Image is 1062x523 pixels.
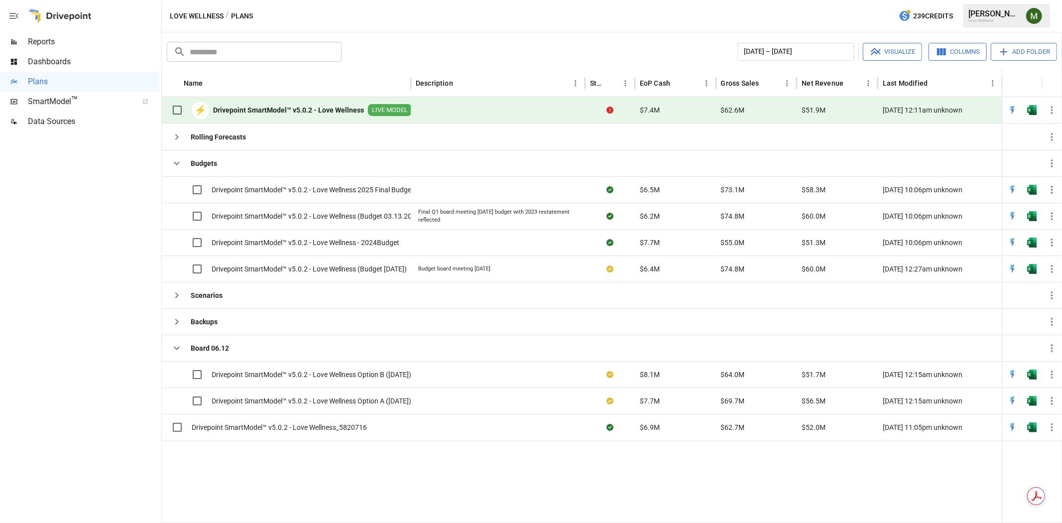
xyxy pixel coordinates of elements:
[212,238,399,248] span: Drivepoint SmartModel™ v5.0.2 - Love Wellness - 2024Budget
[760,76,774,90] button: Sort
[1008,211,1018,221] div: Open in Quick Edit
[1008,238,1018,248] img: quick-edit-flash.b8aec18c.svg
[28,36,159,48] span: Reports
[1027,264,1037,274] div: Open in Excel
[986,76,1000,90] button: Last Modified column menu
[1008,396,1018,406] img: quick-edit-flash.b8aec18c.svg
[968,9,1020,18] div: [PERSON_NAME]
[968,18,1020,23] div: Love Wellness
[606,370,613,380] div: Your plan has changes in Excel that are not reflected in the Drivepoint Data Warehouse, select "S...
[1008,185,1018,195] div: Open in Quick Edit
[1048,76,1062,90] button: Sort
[721,422,745,432] span: $62.7M
[1027,105,1037,115] img: excel-icon.76473adf.svg
[863,43,922,61] button: Visualize
[671,76,685,90] button: Sort
[1008,370,1018,380] div: Open in Quick Edit
[184,79,203,87] div: Name
[1026,8,1042,24] img: Meredith Lacasse
[700,76,713,90] button: EoP Cash column menu
[1008,105,1018,115] img: quick-edit-flash.b8aec18c.svg
[802,211,826,221] span: $60.0M
[929,76,943,90] button: Sort
[895,7,957,25] button: 239Credits
[1008,396,1018,406] div: Open in Quick Edit
[212,211,430,221] span: Drivepoint SmartModel™ v5.0.2 - Love Wellness (Budget 03.13.2025v2)
[1008,264,1018,274] img: quick-edit-flash.b8aec18c.svg
[640,238,660,248] span: $7.7M
[606,396,613,406] div: Your plan has changes in Excel that are not reflected in the Drivepoint Data Warehouse, select "S...
[844,76,858,90] button: Sort
[170,10,224,22] button: Love Wellness
[606,185,613,195] div: Sync complete
[802,79,843,87] div: Net Revenue
[721,396,745,406] span: $69.7M
[212,370,411,380] span: Drivepoint SmartModel™ v5.0.2 - Love Wellness Option B ([DATE])
[212,396,411,406] span: Drivepoint SmartModel™ v5.0.2 - Love Wellness Option A ([DATE])
[1008,185,1018,195] img: quick-edit-flash.b8aec18c.svg
[606,211,613,221] div: Sync complete
[929,43,987,61] button: Columns
[721,79,759,87] div: Gross Sales
[368,106,412,115] span: LIVE MODEL
[1027,370,1037,380] img: excel-icon.76473adf.svg
[802,105,826,115] span: $51.9M
[191,343,229,353] b: Board 06.12
[1027,105,1037,115] div: Open in Excel
[861,76,875,90] button: Net Revenue column menu
[569,76,583,90] button: Description column menu
[191,158,217,168] b: Budgets
[1027,422,1037,432] div: Open in Excel
[1027,238,1037,248] div: Open in Excel
[802,185,826,195] span: $58.3M
[1008,211,1018,221] img: quick-edit-flash.b8aec18c.svg
[1008,422,1018,432] div: Open in Quick Edit
[191,290,223,300] b: Scenarios
[802,264,826,274] span: $60.0M
[878,388,1002,414] div: [DATE] 12:15am unknown
[878,229,1002,256] div: [DATE] 10:06pm unknown
[618,76,632,90] button: Status column menu
[640,422,660,432] span: $6.9M
[1027,211,1037,221] img: excel-icon.76473adf.svg
[606,238,613,248] div: Sync complete
[606,422,613,432] div: Sync complete
[640,79,670,87] div: EoP Cash
[418,265,490,273] div: Budget board meeting [DATE]
[606,105,613,115] div: Error during sync.
[878,414,1002,440] div: [DATE] 11:05pm unknown
[640,370,660,380] span: $8.1M
[878,256,1002,282] div: [DATE] 12:27am unknown
[192,422,367,432] span: Drivepoint SmartModel™ v5.0.2 - Love Wellness_5820716
[883,79,928,87] div: Last Modified
[1008,264,1018,274] div: Open in Quick Edit
[226,10,229,22] div: /
[737,43,854,61] button: [DATE] – [DATE]
[1020,2,1048,30] button: Meredith Lacasse
[721,211,745,221] span: $74.8M
[192,102,209,119] div: ⚡
[1027,370,1037,380] div: Open in Excel
[721,105,745,115] span: $62.6M
[640,185,660,195] span: $6.5M
[204,76,218,90] button: Sort
[1027,211,1037,221] div: Open in Excel
[991,43,1057,61] button: Add Folder
[802,396,826,406] span: $56.5M
[780,76,794,90] button: Gross Sales column menu
[878,203,1002,229] div: [DATE] 10:06pm unknown
[191,132,246,142] b: Rolling Forecasts
[721,370,745,380] span: $64.0M
[28,116,159,128] span: Data Sources
[802,370,826,380] span: $51.7M
[721,264,745,274] span: $74.8M
[28,76,159,88] span: Plans
[212,264,407,274] span: Drivepoint SmartModel™ v5.0.2 - Love Wellness (Budget [DATE])
[28,96,131,108] span: SmartModel
[640,211,660,221] span: $6.2M
[454,76,468,90] button: Sort
[913,10,953,22] span: 239 Credits
[1027,422,1037,432] img: excel-icon.76473adf.svg
[604,76,618,90] button: Sort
